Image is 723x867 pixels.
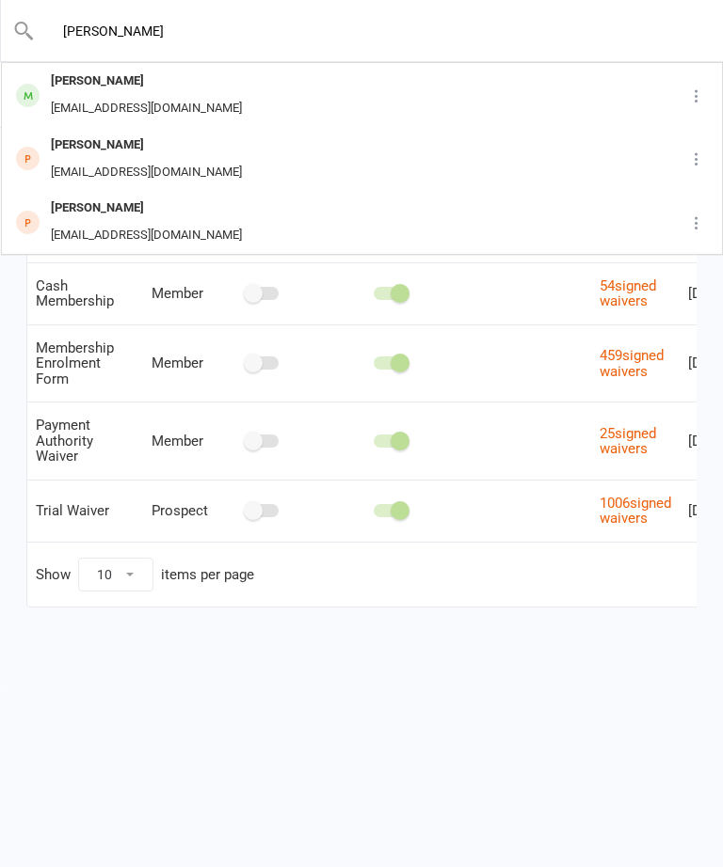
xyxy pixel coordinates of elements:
[600,495,671,528] a: 1006signed waivers
[35,18,690,44] input: Search...
[161,567,254,583] div: items per page
[143,324,217,402] td: Member
[36,268,114,320] span: Cash Membership
[45,95,248,122] div: [EMAIL_ADDRESS][DOMAIN_NAME]
[45,195,248,222] div: [PERSON_NAME]
[36,558,254,591] div: Show
[143,262,217,324] td: Member
[45,222,248,249] div: [EMAIL_ADDRESS][DOMAIN_NAME]
[45,68,248,95] div: [PERSON_NAME]
[36,407,93,474] span: Payment Authority Waiver
[600,425,656,458] a: 25signed waivers
[600,277,656,310] a: 54signed waivers
[600,347,664,380] a: 459signed waivers
[45,159,248,186] div: [EMAIL_ADDRESS][DOMAIN_NAME]
[36,493,109,528] span: Trial Waiver
[45,132,248,159] div: [PERSON_NAME]
[36,330,114,397] span: Membership Enrolment Form
[143,480,217,542] td: Prospect
[143,402,217,480] td: Member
